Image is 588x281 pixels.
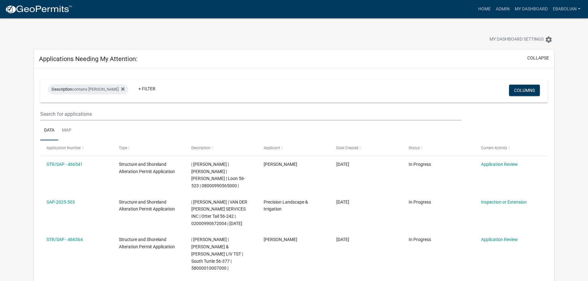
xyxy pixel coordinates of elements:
[47,237,83,242] a: STR/SAP - 466364
[58,121,75,141] a: Map
[409,237,431,242] span: In Progress
[493,3,512,15] a: Admin
[512,3,550,15] a: My Dashboard
[330,140,403,155] datatable-header-cell: Date Created
[119,200,175,212] span: Structure and Shoreland Alteration Permit Application
[476,3,493,15] a: Home
[119,237,175,249] span: Structure and Shoreland Alteration Permit Application
[481,200,527,205] a: Inspection or Extension
[191,237,243,271] span: | Eric Babolian | SCOTT & JODI DRISCOLL LIV TST | South Turtle 56-377 | 58000010007000 |
[258,140,330,155] datatable-header-cell: Applicant
[39,55,137,63] h5: Applications Needing My Attention:
[47,200,75,205] a: SAP-2025-503
[48,84,128,94] div: contains [PERSON_NAME]
[185,140,258,155] datatable-header-cell: Description
[336,200,349,205] span: 08/19/2025
[409,146,420,150] span: Status
[336,162,349,167] span: 08/20/2025
[191,146,210,150] span: Description
[47,146,81,150] span: Application Number
[545,36,552,43] i: settings
[490,36,544,43] span: My Dashboard Settings
[409,200,431,205] span: In Progress
[133,83,160,94] a: + Filter
[336,146,358,150] span: Date Created
[264,200,308,212] span: Precision Landscape & Irrigation
[264,146,280,150] span: Applicant
[481,237,518,242] a: Application Review
[336,237,349,242] span: 08/19/2025
[47,162,83,167] a: STR/SAP - 466541
[52,87,72,92] span: Description
[509,85,540,96] button: Columns
[264,162,297,167] span: Randy Halvorson
[191,200,247,226] span: | Eric Babolian | VAN DER WEIDE SERVICES INC | Otter Tail 56-242 | 02000990672004 | 08/21/2026
[409,162,431,167] span: In Progress
[481,162,518,167] a: Application Review
[484,33,557,46] button: My Dashboard Settingssettings
[403,140,475,155] datatable-header-cell: Status
[527,55,549,61] button: collapse
[40,108,461,121] input: Search for applications
[40,121,58,141] a: Data
[264,237,297,242] span: Matt S Hoen
[40,140,113,155] datatable-header-cell: Application Number
[119,162,175,174] span: Structure and Shoreland Alteration Permit Application
[113,140,185,155] datatable-header-cell: Type
[481,146,507,150] span: Current Activity
[119,146,127,150] span: Type
[475,140,547,155] datatable-header-cell: Current Activity
[550,3,583,15] a: ebabolian
[191,162,245,188] span: | Eric Babolian | RICHARD T VETTER | SHARMAE M VETTER | Loon 56-523 | 08000990565000 |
